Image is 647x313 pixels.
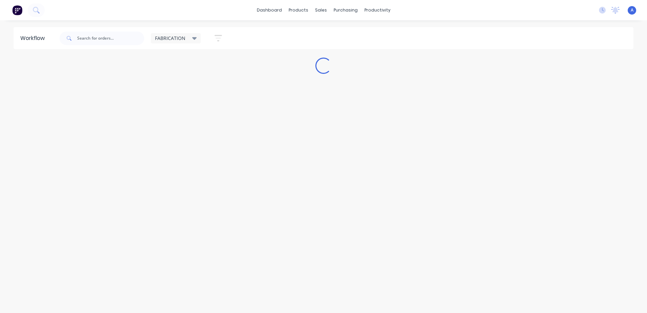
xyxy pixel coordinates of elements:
a: dashboard [253,5,285,15]
img: Factory [12,5,22,15]
span: FABRICATION [155,35,185,42]
div: Workflow [20,34,48,42]
div: sales [312,5,330,15]
div: products [285,5,312,15]
div: purchasing [330,5,361,15]
input: Search for orders... [77,32,144,45]
span: A [631,7,633,13]
div: productivity [361,5,394,15]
